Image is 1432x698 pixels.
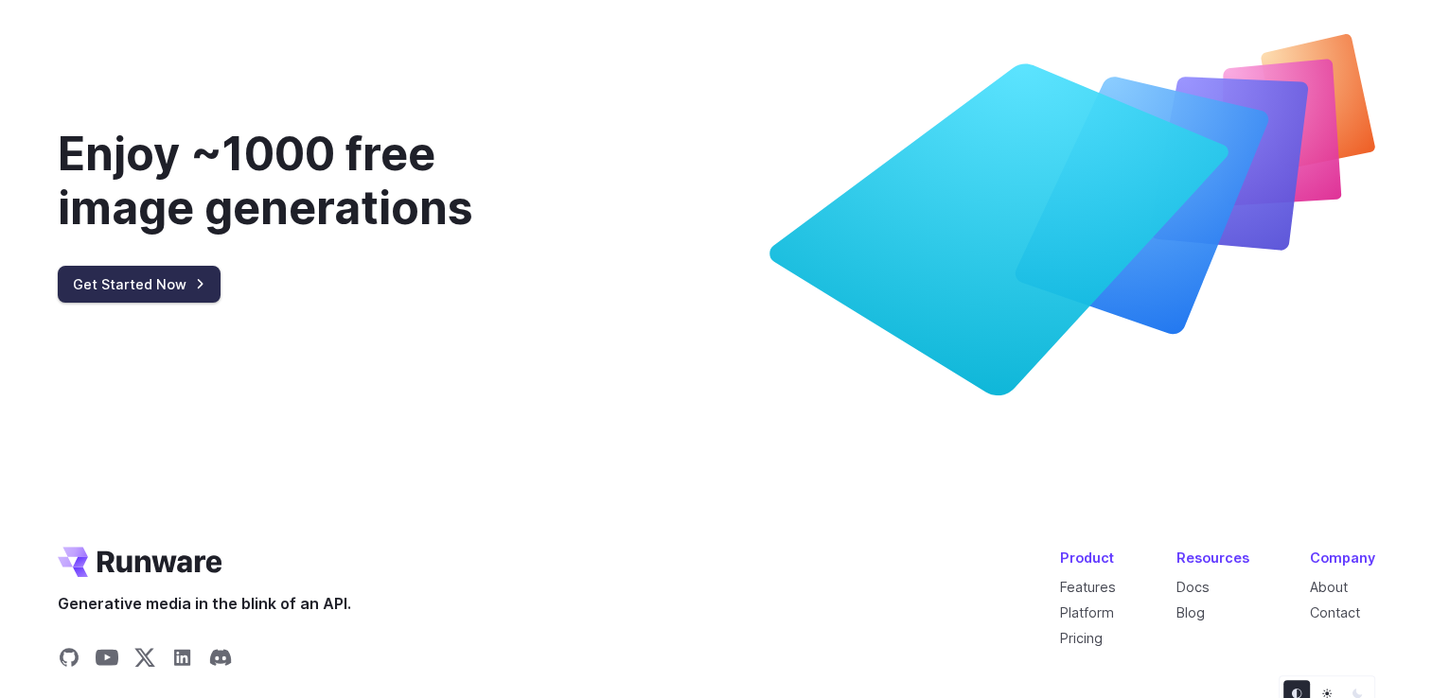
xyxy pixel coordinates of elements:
a: Share on X [133,646,156,674]
div: Enjoy ~1000 free image generations [58,127,573,236]
span: Generative media in the blink of an API. [58,592,351,617]
a: Platform [1060,604,1114,620]
a: Share on GitHub [58,646,80,674]
a: Contact [1310,604,1360,620]
div: Resources [1176,547,1249,568]
a: Pricing [1060,630,1103,646]
a: Get Started Now [58,266,221,303]
a: Features [1060,579,1116,595]
a: Share on Discord [209,646,232,674]
a: Blog [1176,604,1205,620]
a: Share on YouTube [96,646,118,674]
div: Company [1310,547,1375,568]
div: Product [1060,547,1116,568]
a: Go to / [58,547,222,577]
a: Docs [1176,579,1210,595]
a: About [1310,579,1348,595]
a: Share on LinkedIn [171,646,194,674]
